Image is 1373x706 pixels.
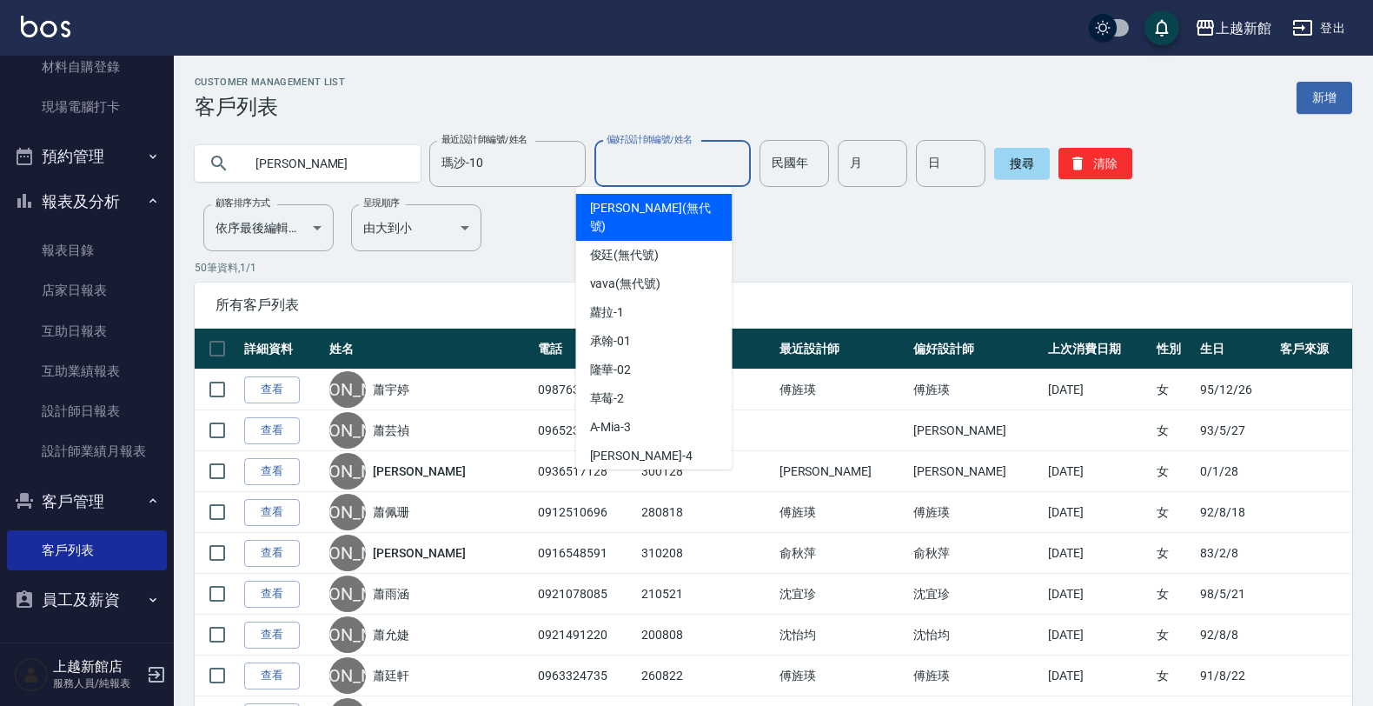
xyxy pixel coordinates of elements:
[534,410,637,451] td: 0965237310
[1196,329,1277,370] th: 生日
[1044,492,1152,533] td: [DATE]
[775,615,910,656] td: 沈怡均
[7,270,167,310] a: 店家日報表
[244,499,300,526] a: 查看
[7,179,167,224] button: 報表及分析
[1276,329,1352,370] th: 客戶來源
[1152,574,1196,615] td: 女
[909,370,1044,410] td: 傅旌瑛
[534,329,637,370] th: 電話
[325,329,534,370] th: 姓名
[590,361,632,379] span: 隆華 -02
[329,371,366,408] div: [PERSON_NAME]
[244,540,300,567] a: 查看
[1144,10,1179,45] button: save
[1152,656,1196,696] td: 女
[775,370,910,410] td: 傅旌瑛
[1152,533,1196,574] td: 女
[590,447,693,465] span: [PERSON_NAME] -4
[195,260,1352,276] p: 50 筆資料, 1 / 1
[590,332,632,350] span: 承翰 -01
[244,581,300,608] a: 查看
[1196,451,1277,492] td: 0/1/28
[7,87,167,127] a: 現場電腦打卡
[909,410,1044,451] td: [PERSON_NAME]
[637,533,775,574] td: 310208
[1196,615,1277,656] td: 92/8/8
[329,616,366,653] div: [PERSON_NAME]
[1152,492,1196,533] td: 女
[1152,451,1196,492] td: 女
[1152,370,1196,410] td: 女
[243,140,407,187] input: 搜尋關鍵字
[775,656,910,696] td: 傅旌瑛
[21,16,70,37] img: Logo
[1044,370,1152,410] td: [DATE]
[534,615,637,656] td: 0921491220
[590,275,661,293] span: vava (無代號)
[363,196,400,210] label: 呈現順序
[240,329,325,370] th: 詳細資料
[909,329,1044,370] th: 偏好設計師
[1044,451,1152,492] td: [DATE]
[534,656,637,696] td: 0963324735
[590,199,719,236] span: [PERSON_NAME] (無代號)
[590,390,625,408] span: 草莓 -2
[244,417,300,444] a: 查看
[53,676,142,691] p: 服務人員/純報表
[1058,148,1132,179] button: 清除
[329,576,366,612] div: [PERSON_NAME]
[7,47,167,87] a: 材料自購登錄
[637,574,775,615] td: 210521
[637,615,775,656] td: 200808
[1196,533,1277,574] td: 83/2/8
[1044,329,1152,370] th: 上次消費日期
[7,577,167,623] button: 員工及薪資
[775,329,910,370] th: 最近設計師
[373,422,409,439] a: 蕭芸禎
[909,451,1044,492] td: [PERSON_NAME]
[373,381,409,398] a: 蕭宇婷
[637,451,775,492] td: 300128
[329,412,366,449] div: [PERSON_NAME]
[373,463,465,480] a: [PERSON_NAME]
[7,311,167,351] a: 互助日報表
[7,530,167,570] a: 客戶列表
[534,574,637,615] td: 0921078085
[373,626,409,643] a: 蕭允婕
[7,431,167,471] a: 設計師業績月報表
[373,503,409,521] a: 蕭佩珊
[1297,82,1352,114] a: 新增
[775,574,910,615] td: 沈宜珍
[441,133,527,146] label: 最近設計師編號/姓名
[244,663,300,689] a: 查看
[1188,10,1278,46] button: 上越新館
[607,133,693,146] label: 偏好設計師編號/姓名
[195,95,345,119] h3: 客戶列表
[637,656,775,696] td: 260822
[329,453,366,490] div: [PERSON_NAME]
[909,656,1044,696] td: 傅旌瑛
[7,134,167,179] button: 預約管理
[775,451,910,492] td: [PERSON_NAME]
[590,303,625,322] span: 蘿拉 -1
[7,351,167,391] a: 互助業績報表
[637,492,775,533] td: 280818
[534,370,637,410] td: 0987633611
[216,196,270,210] label: 顧客排序方式
[534,533,637,574] td: 0916548591
[909,615,1044,656] td: 沈怡均
[7,391,167,431] a: 設計師日報表
[534,492,637,533] td: 0912510696
[373,585,409,603] a: 蕭雨涵
[909,574,1044,615] td: 沈宜珍
[195,77,345,88] h2: Customer Management List
[994,148,1050,179] button: 搜尋
[775,533,910,574] td: 俞秋萍
[1044,656,1152,696] td: [DATE]
[590,418,632,436] span: A-Mia -3
[534,451,637,492] td: 0936517128
[1285,12,1352,44] button: 登出
[909,492,1044,533] td: 傅旌瑛
[590,246,660,264] span: 俊廷 (無代號)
